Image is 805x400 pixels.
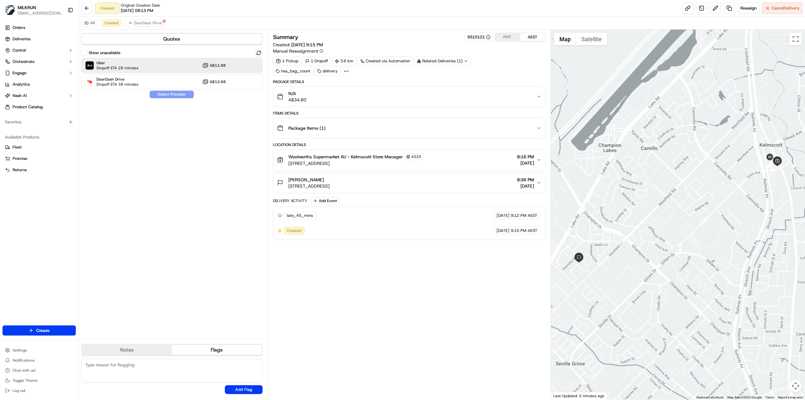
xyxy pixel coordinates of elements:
[332,57,356,65] div: 3.6 km
[288,97,306,103] span: A$34.80
[767,160,775,168] div: 9
[13,144,22,150] span: Fleet
[97,82,138,87] span: Dropoff ETA 38 minutes
[273,198,307,203] div: Delivery Activity
[210,63,226,68] span: A$11.88
[3,366,76,375] button: Chat with us!
[511,228,537,234] span: 9:15 PM AEST
[3,132,76,142] div: Available Products
[18,11,63,16] span: [EMAIL_ADDRESS][DOMAIN_NAME]
[765,396,774,399] a: Terms (opens in new tab)
[273,111,546,116] div: Items Details
[89,50,120,56] label: Show unavailable
[3,376,76,385] button: Toggle Theme
[97,77,138,82] span: DoorDash Drive
[517,154,534,160] span: 8:16 PM
[128,20,133,25] img: doordash_logo_v2.png
[778,396,803,399] a: Report a map error
[13,358,35,363] span: Notifications
[766,160,774,168] div: 6
[288,125,325,131] span: Package Items ( 1 )
[358,57,413,65] a: Created via Automation
[273,149,545,170] button: Woolworths Supermarket AU - Kelmscott Store Manager4325[STREET_ADDRESS]8:16 PM[DATE]
[3,165,76,175] button: Returns
[273,79,546,84] div: Package Details
[772,5,800,11] span: Cancel Delivery
[3,102,76,112] a: Product Catalog
[97,65,138,70] span: Dropoff ETA 28 minutes
[13,378,38,383] span: Toggle Theme
[576,33,607,45] button: Show satellite imagery
[13,388,25,393] span: Log out
[273,173,545,193] button: [PERSON_NAME][STREET_ADDRESS]8:36 PM[DATE]
[121,8,153,14] span: [DATE] 08:13 PM
[552,392,573,400] img: Google
[13,70,26,76] span: Engage
[520,33,545,41] button: AEST
[495,33,520,41] button: PHT
[82,345,172,355] button: Notes
[5,5,15,15] img: MILKRUN
[5,167,73,173] a: Returns
[172,345,262,355] button: Flags
[81,19,98,27] button: All
[202,79,226,85] button: A$12.68
[740,5,757,11] span: Reassign
[13,82,30,87] span: Analytics
[699,217,708,226] div: 2
[789,380,802,392] button: Map camera controls
[273,118,545,138] button: Package Items (1)
[3,3,65,18] button: MILKRUNMILKRUN[EMAIL_ADDRESS][DOMAIN_NAME]
[551,392,607,400] div: Last Updated: 3 minutes ago
[697,395,724,400] button: Keyboard shortcuts
[314,67,341,76] div: delivery
[288,177,324,183] span: [PERSON_NAME]
[13,167,27,173] span: Returns
[134,20,162,25] span: DoorDash Drive
[104,20,118,25] span: Created
[311,197,339,205] button: Add Event
[82,34,262,44] button: Quotes
[619,236,628,245] div: 1
[727,396,762,399] span: Map data ©2025 Google
[5,156,73,161] a: Promise
[13,59,35,65] span: Orchestrate
[210,79,226,84] span: A$12.68
[3,117,76,127] div: Favorites
[97,60,138,65] span: Uber
[3,45,76,55] button: Control
[288,90,306,97] span: N/A
[102,19,121,27] button: Created
[517,160,534,166] span: [DATE]
[3,23,76,33] a: Orders
[3,91,76,101] button: Nash AI
[13,104,43,110] span: Product Catalog
[86,78,94,86] img: DoorDash Drive
[517,183,534,189] span: [DATE]
[288,183,330,189] span: [STREET_ADDRESS]
[121,3,160,8] span: Original Creation Date
[497,213,509,218] span: [DATE]
[273,57,301,65] div: 1 Pickup
[273,67,313,76] div: has_bag_count
[3,325,76,335] button: Create
[511,213,537,218] span: 9:12 PM AEST
[273,142,546,147] div: Location Details
[771,164,780,172] div: 3
[13,348,27,353] span: Settings
[3,386,76,395] button: Log out
[202,62,226,69] button: A$11.88
[737,3,759,14] button: Reassign
[5,144,73,150] a: Fleet
[3,79,76,89] a: Analytics
[467,34,491,40] button: 9315121
[288,160,424,166] span: [STREET_ADDRESS]
[517,177,534,183] span: 8:36 PM
[3,68,76,78] button: Engage
[36,327,50,334] span: Create
[762,3,802,14] button: CancelDelivery
[287,213,313,218] span: late_45_mins
[125,19,165,27] button: DoorDash Drive
[554,33,576,45] button: Show street map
